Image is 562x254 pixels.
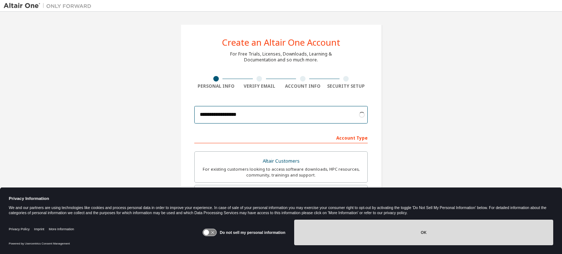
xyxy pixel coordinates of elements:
[230,51,332,63] div: For Free Trials, Licenses, Downloads, Learning & Documentation and so much more.
[238,83,281,89] div: Verify Email
[194,132,368,143] div: Account Type
[194,83,238,89] div: Personal Info
[199,166,363,178] div: For existing customers looking to access software downloads, HPC resources, community, trainings ...
[222,38,340,47] div: Create an Altair One Account
[325,83,368,89] div: Security Setup
[199,156,363,166] div: Altair Customers
[4,2,95,10] img: Altair One
[281,83,325,89] div: Account Info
